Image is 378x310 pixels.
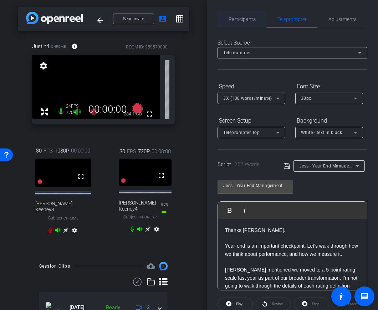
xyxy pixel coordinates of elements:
[44,147,53,155] span: FPS
[113,14,154,24] button: Send invite
[147,262,155,270] mat-icon: cloud_upload
[39,62,48,70] mat-icon: settings
[218,115,285,127] div: Screen Setup
[295,115,363,127] div: Background
[126,44,168,50] div: ROOM ID: 959570090
[66,110,84,115] div: 720P
[48,215,78,221] span: Subject
[139,215,157,219] span: iPhone XR
[71,104,78,109] span: FPS
[138,215,139,219] span: -
[66,103,84,109] div: 24
[51,44,66,49] span: Chrome
[36,147,42,155] span: 30
[225,242,360,258] p: Year-end is an important checkpoint. Let’s walk through how we think about performance, and how w...
[147,262,155,270] span: Destinations for your clips
[138,148,150,155] span: 720P
[63,216,78,220] span: Chrome
[119,148,125,155] span: 30
[77,172,85,181] mat-icon: fullscreen
[328,17,357,22] span: Adjustments
[96,16,104,25] mat-icon: arrow_back
[299,163,360,169] span: Jess - Year End Management
[277,17,307,22] span: Teleprompter
[218,39,367,47] div: Select Source
[301,130,342,135] span: White - text in black
[84,103,132,115] div: 00:00:00
[55,147,69,155] span: 1080P
[71,147,90,155] span: 00:00:00
[119,200,161,212] span: [PERSON_NAME] Keeney4
[225,266,360,298] p: [PERSON_NAME] mentioned we moved to a 5-point rating scale last year as part of our broader trans...
[229,17,256,22] span: Participants
[337,292,346,301] mat-icon: accessibility
[157,171,165,180] mat-icon: fullscreen
[71,43,78,50] mat-icon: info
[161,209,167,215] mat-icon: battery_std
[152,226,161,235] mat-icon: settings
[62,216,63,221] span: -
[123,16,144,22] span: Send invite
[223,181,287,190] input: Title
[235,161,260,167] span: 762 Words
[223,130,260,135] span: Teleprompter Top
[39,263,70,270] div: Session Clips
[218,160,274,169] div: Script
[225,226,360,234] p: Thanks [PERSON_NAME].
[32,42,49,50] span: Justin4
[175,15,184,23] mat-icon: grid_on
[35,201,91,213] span: [PERSON_NAME] Keeney3
[301,96,311,101] span: 30px
[158,15,167,23] mat-icon: account_box
[236,302,242,306] span: Play
[161,202,168,206] span: 95%
[295,81,363,93] div: Font Size
[159,262,168,270] img: Session clips
[223,50,251,55] span: Teleprompter
[70,227,79,236] mat-icon: settings
[218,81,285,93] div: Speed
[152,148,171,155] span: 00:00:00
[145,110,154,118] mat-icon: fullscreen
[127,148,136,155] span: FPS
[123,214,157,220] span: Subject
[223,203,236,217] button: Bold (⌘B)
[238,203,251,217] button: Italic (⌘I)
[360,292,369,301] mat-icon: message
[223,96,272,101] span: 3X (130 words/minute)
[26,12,83,24] img: app-logo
